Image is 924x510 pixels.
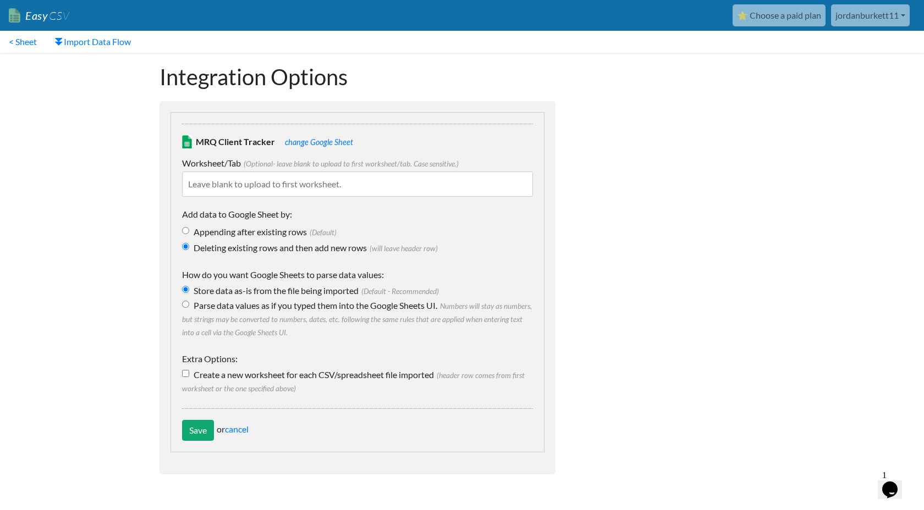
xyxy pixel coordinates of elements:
a: jordanburkett11 [831,4,910,26]
p: Extra Options: [182,341,533,368]
label: Worksheet/Tab [182,157,533,170]
span: MRQ Client Tracker [196,136,283,147]
i: Numbers will stay as numbers, but strings may be converted to numbers, dates, etc. following the ... [182,302,532,337]
label: Deleting existing rows and then add new rows [182,241,533,254]
h1: Integration Options [159,64,555,90]
p: How do you want Google Sheets to parse data values: [182,257,533,284]
a: ⭐ Choose a paid plan [733,4,826,26]
label: Add data to Google Sheet by: [182,208,533,221]
input: Deleting existing rows and then add new rows(will leave header row) [182,243,189,250]
input: Create a new worksheet for each CSV/spreadsheet file imported(header row comes from first workshe... [182,370,189,377]
input: Save [182,420,214,441]
a: EasyCSV [9,4,69,27]
label: Parse data values as if you typed them into the Google Sheets UI. [182,299,533,339]
i: (Default - Recommended) [359,287,439,296]
label: Appending after existing rows [182,225,533,239]
label: Store data as-is from the file being imported [182,284,533,297]
span: CSV [48,9,69,23]
input: Appending after existing rows(Default) [182,227,189,234]
input: Leave blank to upload to first worksheet. [182,171,533,197]
iframe: chat widget [878,466,913,499]
a: change Google Sheet [285,137,353,147]
span: (Optional- leave blank to upload to first worksheet/tab. Case sensitive.) [241,159,459,168]
i: (will leave header row) [367,244,438,253]
a: Import Data Flow [46,31,140,53]
a: cancel [225,424,249,434]
div: or [182,420,533,441]
input: Store data as-is from the file being imported(Default - Recommended) [182,286,189,293]
input: Parse data values as if you typed them into the Google Sheets UI.Numbers will stay as numbers, bu... [182,301,189,308]
label: Create a new worksheet for each CSV/spreadsheet file imported [182,368,533,395]
i: (Default) [307,228,337,237]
